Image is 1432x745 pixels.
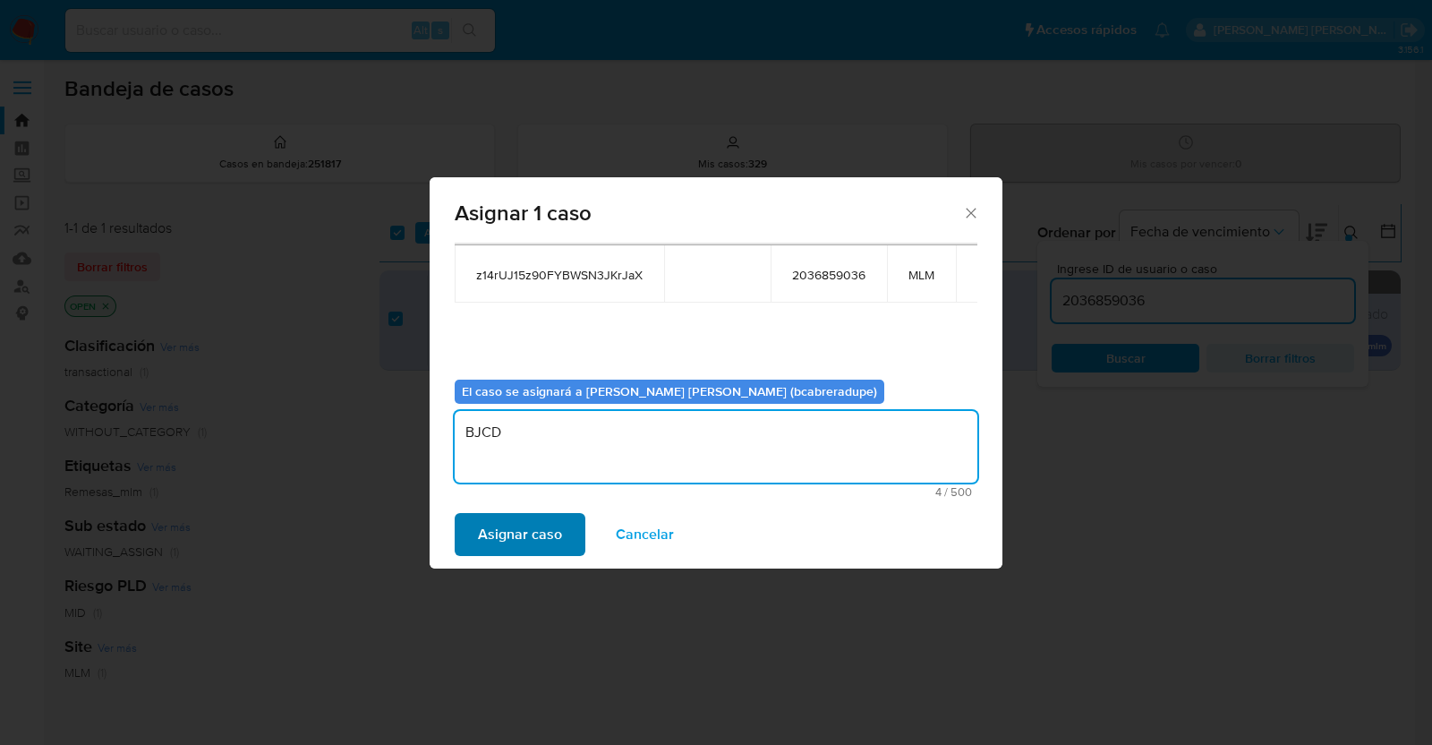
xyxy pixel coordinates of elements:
span: Asignar 1 caso [455,202,962,224]
textarea: BJCD [455,411,977,483]
span: Máximo 500 caracteres [460,486,972,498]
button: Cancelar [592,513,697,556]
span: z14rUJ15z90FYBWSN3JKrJaX [476,267,643,283]
span: 2036859036 [792,267,865,283]
button: Asignar caso [455,513,585,556]
span: Asignar caso [478,515,562,554]
button: Cerrar ventana [962,204,978,220]
span: MLM [908,267,934,283]
span: Cancelar [616,515,674,554]
b: El caso se asignará a [PERSON_NAME] [PERSON_NAME] (bcabreradupe) [462,382,877,400]
div: assign-modal [430,177,1002,569]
